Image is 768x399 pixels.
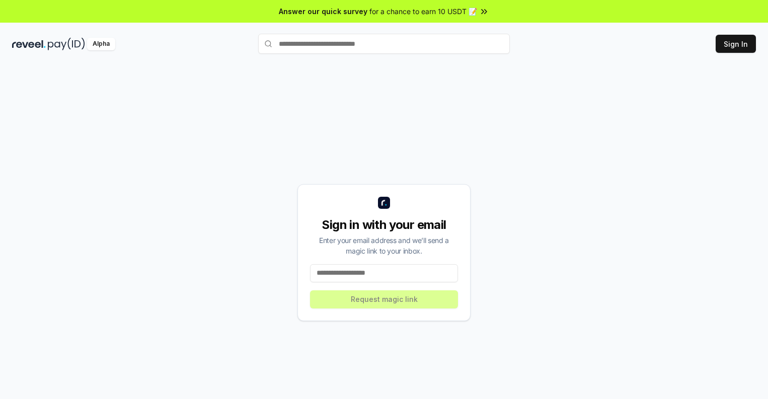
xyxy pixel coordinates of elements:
[310,235,458,256] div: Enter your email address and we’ll send a magic link to your inbox.
[310,217,458,233] div: Sign in with your email
[87,38,115,50] div: Alpha
[716,35,756,53] button: Sign In
[369,6,477,17] span: for a chance to earn 10 USDT 📝
[12,38,46,50] img: reveel_dark
[378,197,390,209] img: logo_small
[48,38,85,50] img: pay_id
[279,6,367,17] span: Answer our quick survey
